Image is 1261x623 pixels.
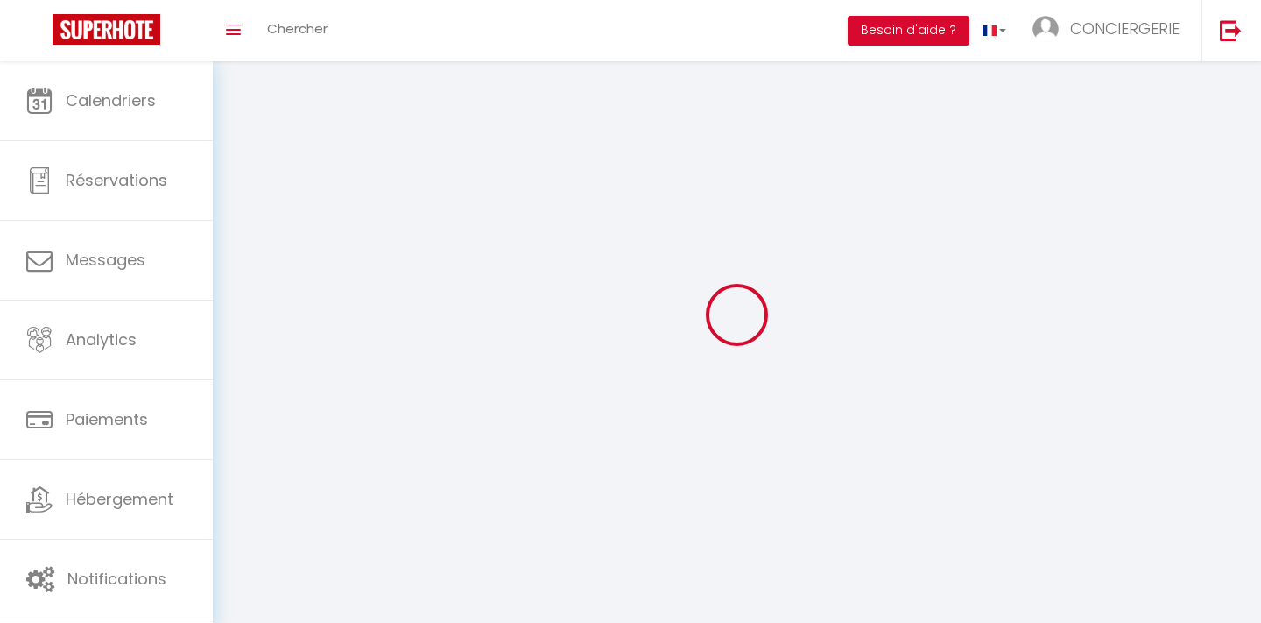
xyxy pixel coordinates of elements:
button: Besoin d'aide ? [848,16,969,46]
img: Super Booking [53,14,160,45]
span: Hébergement [66,488,173,510]
span: Chercher [267,19,328,38]
span: Notifications [67,568,166,590]
span: Messages [66,249,145,271]
span: CONCIERGERIE [1070,18,1180,39]
span: Réservations [66,169,167,191]
span: Paiements [66,408,148,430]
span: Analytics [66,329,137,350]
img: logout [1220,19,1242,41]
button: Ouvrir le widget de chat LiveChat [14,7,67,60]
span: Calendriers [66,89,156,111]
img: ... [1032,16,1059,42]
